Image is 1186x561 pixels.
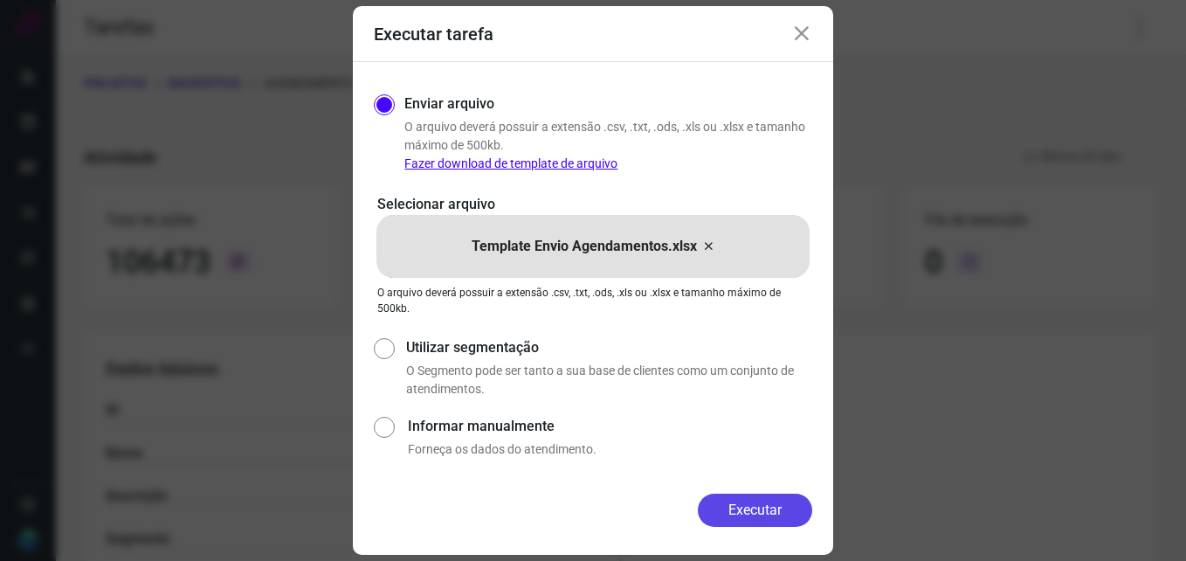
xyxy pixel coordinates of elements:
p: O arquivo deverá possuir a extensão .csv, .txt, .ods, .xls ou .xlsx e tamanho máximo de 500kb. [377,285,809,316]
a: Fazer download de template de arquivo [404,156,617,170]
label: Enviar arquivo [404,93,494,114]
button: Executar [698,494,812,527]
label: Utilizar segmentação [406,337,812,358]
p: Forneça os dados do atendimento. [408,440,812,459]
p: O Segmento pode ser tanto a sua base de clientes como um conjunto de atendimentos. [406,362,812,398]
p: Selecionar arquivo [377,194,809,215]
label: Informar manualmente [408,416,812,437]
h3: Executar tarefa [374,24,493,45]
p: O arquivo deverá possuir a extensão .csv, .txt, .ods, .xls ou .xlsx e tamanho máximo de 500kb. [404,118,812,173]
p: Template Envio Agendamentos.xlsx [472,236,697,257]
